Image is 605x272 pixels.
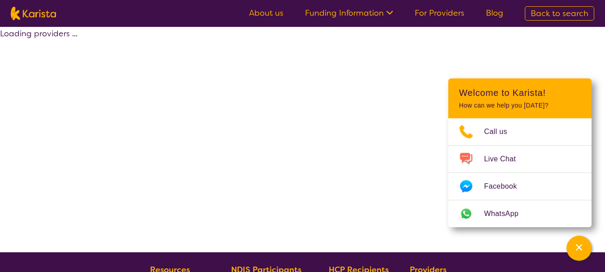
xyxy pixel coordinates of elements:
a: For Providers [415,8,464,18]
ul: Choose channel [448,118,592,227]
a: Blog [486,8,503,18]
div: Channel Menu [448,78,592,227]
button: Channel Menu [566,236,592,261]
h2: Welcome to Karista! [459,87,581,98]
span: WhatsApp [484,207,529,220]
a: Funding Information [305,8,393,18]
a: Back to search [525,6,594,21]
span: Back to search [531,8,588,19]
span: Facebook [484,180,528,193]
span: Live Chat [484,152,527,166]
p: How can we help you [DATE]? [459,102,581,109]
img: Karista logo [11,7,56,20]
span: Call us [484,125,518,138]
a: About us [249,8,283,18]
a: Web link opens in a new tab. [448,200,592,227]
